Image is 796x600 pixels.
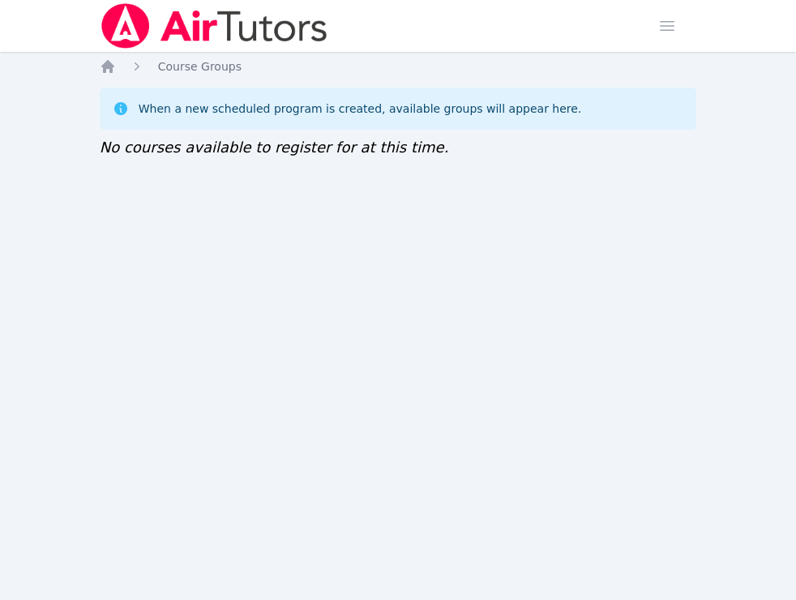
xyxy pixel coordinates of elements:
img: Air Tutors [100,3,329,49]
span: No courses available to register for at this time. [100,139,449,156]
nav: Breadcrumb [100,58,697,75]
a: Course Groups [158,58,242,75]
div: When a new scheduled program is created, available groups will appear here. [139,101,582,117]
span: Course Groups [158,60,242,73]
